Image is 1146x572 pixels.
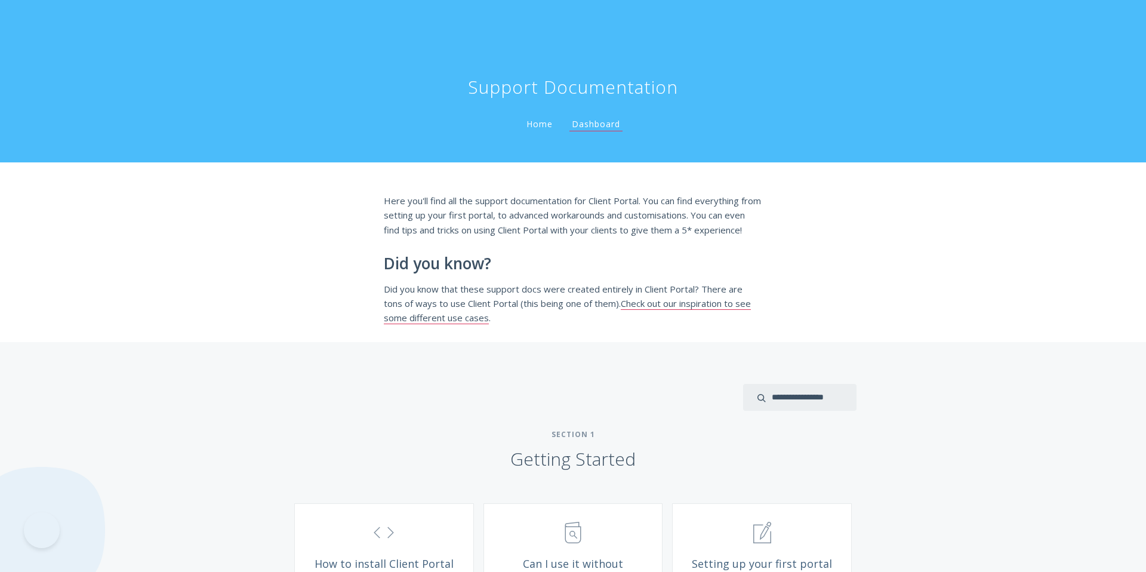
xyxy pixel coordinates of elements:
[524,118,555,130] a: Home
[468,75,678,99] h1: Support Documentation
[384,193,762,237] p: Here you'll find all the support documentation for Client Portal. You can find everything from se...
[743,384,857,411] input: search input
[384,255,762,273] h2: Did you know?
[569,118,623,131] a: Dashboard
[313,557,455,571] span: How to install Client Portal
[24,512,60,548] iframe: Toggle Customer Support
[691,557,833,571] span: Setting up your first portal
[384,282,762,325] p: Did you know that these support docs were created entirely in Client Portal? There are tons of wa...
